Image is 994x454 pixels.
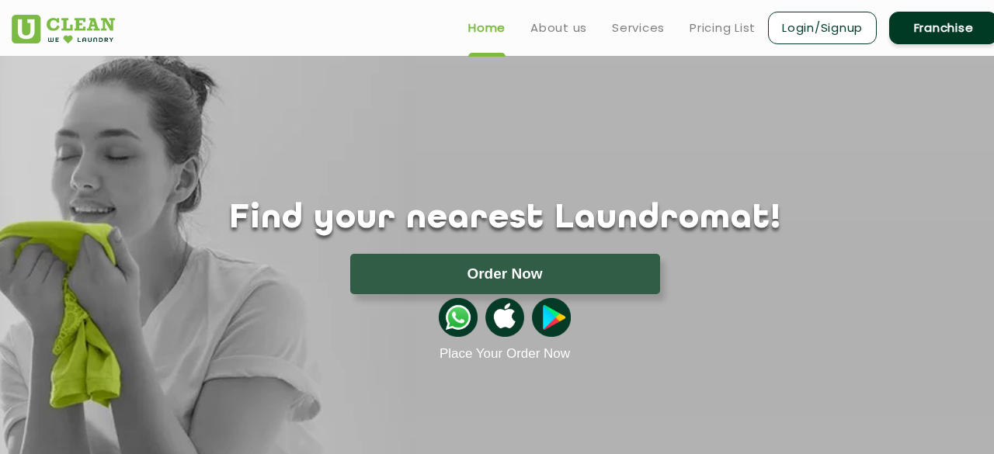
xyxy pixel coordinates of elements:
[768,12,877,44] a: Login/Signup
[530,19,587,37] a: About us
[350,254,660,294] button: Order Now
[690,19,756,37] a: Pricing List
[439,298,478,337] img: whatsappicon.png
[440,346,570,362] a: Place Your Order Now
[468,19,506,37] a: Home
[485,298,524,337] img: apple-icon.png
[532,298,571,337] img: playstoreicon.png
[12,15,115,43] img: UClean Laundry and Dry Cleaning
[612,19,665,37] a: Services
